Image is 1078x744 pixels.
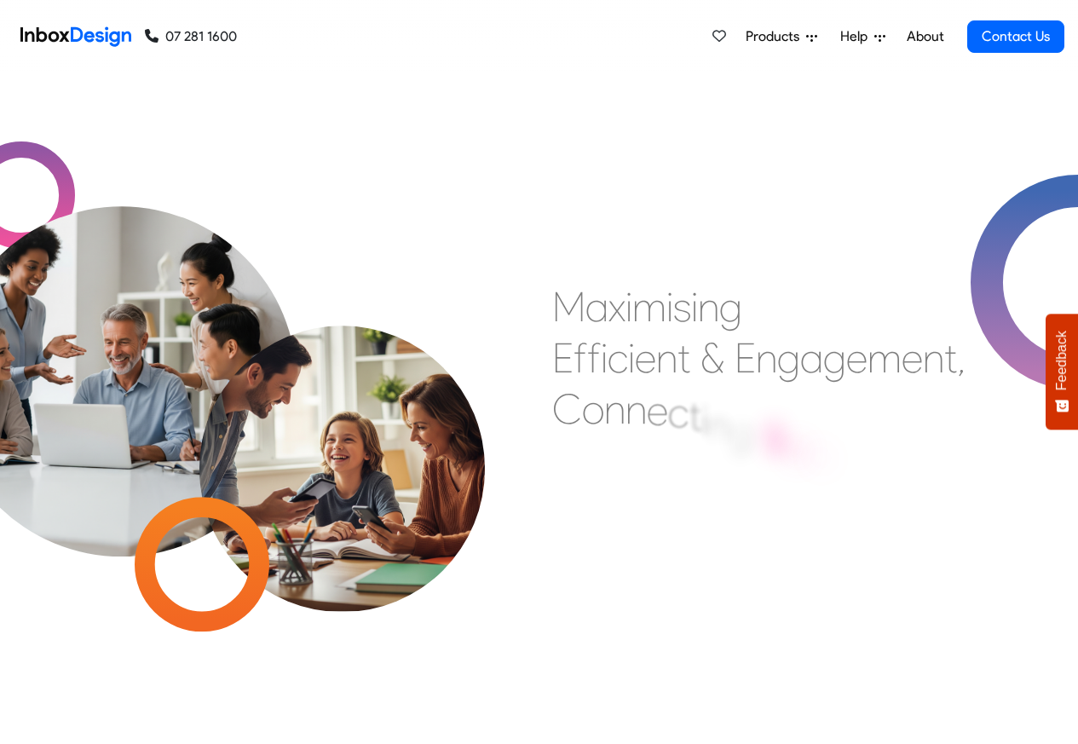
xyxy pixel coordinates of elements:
[608,281,625,332] div: x
[574,332,587,384] div: f
[656,332,677,384] div: n
[632,281,666,332] div: m
[164,255,521,612] img: parents_with_child.png
[666,281,673,332] div: i
[967,20,1064,53] a: Contact Us
[604,384,625,435] div: n
[552,332,574,384] div: E
[708,400,729,451] div: n
[957,332,966,384] div: ,
[944,332,957,384] div: t
[800,332,823,384] div: a
[846,332,868,384] div: e
[647,385,668,436] div: e
[729,406,752,457] div: g
[628,332,635,384] div: i
[868,332,902,384] div: m
[625,384,647,435] div: n
[587,332,601,384] div: f
[668,387,689,438] div: c
[625,281,632,332] div: i
[756,332,777,384] div: n
[585,281,608,332] div: a
[923,332,944,384] div: n
[582,384,604,435] div: o
[698,281,719,332] div: n
[635,332,656,384] div: e
[552,384,582,435] div: C
[746,26,806,47] span: Products
[691,281,698,332] div: i
[1046,314,1078,430] button: Feedback - Show survey
[840,26,874,47] span: Help
[735,332,756,384] div: E
[689,390,701,441] div: t
[700,332,724,384] div: &
[677,332,690,384] div: t
[719,281,742,332] div: g
[673,281,691,332] div: s
[902,332,923,384] div: e
[739,20,824,54] a: Products
[1054,331,1069,390] span: Feedback
[763,413,787,464] div: S
[902,20,948,54] a: About
[552,281,585,332] div: M
[552,281,966,537] div: Maximising Efficient & Engagement, Connecting Schools, Families, and Students.
[701,395,708,446] div: i
[810,430,833,482] div: h
[145,26,237,47] a: 07 281 1600
[787,421,810,472] div: c
[608,332,628,384] div: c
[777,332,800,384] div: g
[823,332,846,384] div: g
[601,332,608,384] div: i
[833,20,892,54] a: Help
